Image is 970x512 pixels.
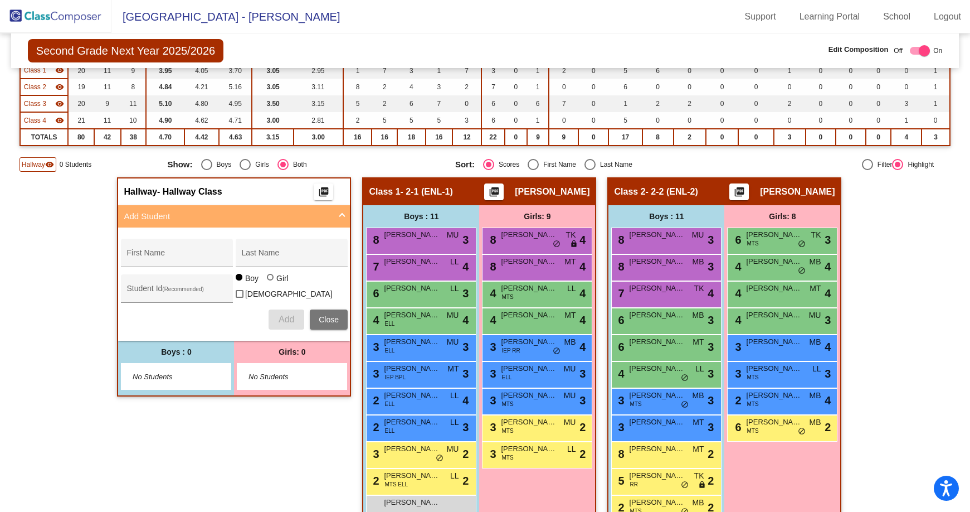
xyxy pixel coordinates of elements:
span: Class 4 [24,115,46,125]
td: 0 [578,112,608,129]
mat-radio-group: Select an option [168,159,447,170]
td: 2 [774,95,806,112]
td: 2 [372,95,397,112]
td: 0 [836,95,866,112]
td: 4 [891,129,922,146]
div: Boy [245,273,259,284]
td: 0 [922,112,950,129]
td: 20 [68,95,94,112]
td: 1 [922,62,950,79]
span: [PERSON_NAME] [629,310,685,321]
div: Boys : 11 [363,205,479,228]
td: 6 [527,95,549,112]
td: 22 [481,129,505,146]
td: 6 [481,95,505,112]
span: Class 1 [369,186,400,197]
span: TK [811,229,821,241]
td: 5 [343,95,372,112]
span: [PERSON_NAME] [629,283,685,294]
td: 9 [121,62,146,79]
span: 4 [708,285,714,302]
mat-icon: visibility [55,83,64,91]
td: Brielle Colello - 2-1 (ENL-1) [20,62,69,79]
span: [PERSON_NAME] [629,256,685,267]
span: [DEMOGRAPHIC_DATA] [245,287,333,301]
td: 2 [372,79,397,95]
td: 0 [578,129,608,146]
td: 4.95 [219,95,252,112]
td: 16 [343,129,372,146]
span: 8 [615,234,624,246]
td: 6 [397,95,426,112]
td: 0 [674,112,706,129]
span: [PERSON_NAME] [746,310,802,321]
td: 6 [608,79,642,95]
span: ELL [384,320,394,328]
span: 4 [825,285,831,302]
td: 5 [426,112,452,129]
td: 0 [806,129,836,146]
div: Last Name [596,160,632,170]
td: 7 [481,79,505,95]
span: MU [447,310,459,321]
td: 0 [452,95,481,112]
span: Class 2 [24,82,46,92]
span: 4 [487,314,496,326]
button: Print Students Details [484,183,504,200]
td: Alexis Fiola - 2-2 (ENL-2) [20,79,69,95]
td: 0 [738,112,773,129]
td: 0 [806,95,836,112]
td: 0 [774,79,806,95]
span: MT [564,310,576,321]
span: [PERSON_NAME] [384,310,440,321]
div: Boys : 0 [118,341,234,363]
td: 1 [922,79,950,95]
span: Hallway [22,160,45,170]
td: 3 [481,62,505,79]
span: 3 [825,312,831,329]
td: 5.16 [219,79,252,95]
td: 0 [674,62,706,79]
td: 11 [94,112,121,129]
td: 3.00 [294,129,343,146]
span: 3 [825,231,831,248]
div: Girls: 0 [234,341,350,363]
td: 0 [836,62,866,79]
td: 5 [608,62,642,79]
td: 1 [608,95,642,112]
span: MU [447,336,459,348]
td: 8 [343,79,372,95]
span: Second Grade Next Year 2025/2026 [28,39,223,62]
td: 2 [549,62,578,79]
button: Add [269,310,304,330]
td: 4.80 [184,95,219,112]
td: 5 [608,112,642,129]
td: Katie Liberti - 2-3 (ICT) [20,95,69,112]
td: 7 [549,95,578,112]
td: 11 [121,95,146,112]
span: LL [450,283,459,294]
button: Print Students Details [729,183,749,200]
td: 4 [397,79,426,95]
td: 9 [549,129,578,146]
span: LL [450,256,459,268]
span: MB [692,256,704,268]
td: 18 [397,129,426,146]
td: 0 [578,79,608,95]
td: 11 [94,79,121,95]
span: MB [809,256,821,268]
span: 3 [462,339,469,355]
span: [PERSON_NAME] [629,336,685,347]
td: 42 [94,129,121,146]
span: Sort: [455,160,475,170]
td: 3.00 [252,112,293,129]
span: 4 [825,339,831,355]
span: 8 [487,260,496,273]
td: 0 [891,79,922,95]
td: 1 [426,62,452,79]
td: 0 [866,79,891,95]
span: 4 [579,258,586,275]
td: TOTALS [20,129,69,146]
span: [PERSON_NAME] [746,229,802,240]
td: 3.11 [294,79,343,95]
